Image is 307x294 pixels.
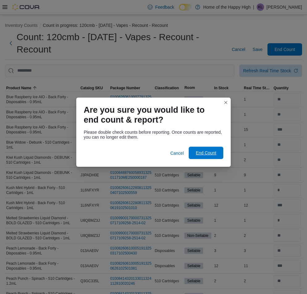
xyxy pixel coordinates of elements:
button: Cancel [168,147,186,159]
button: Closes this modal window [222,99,229,106]
span: Cancel [170,150,184,156]
button: End Count [189,147,223,159]
div: Please double check counts before reporting. Once counts are reported, you can no longer edit them. [84,130,223,140]
h1: Are you sure you would like to end count & report? [84,105,218,125]
span: End Count [196,150,216,156]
